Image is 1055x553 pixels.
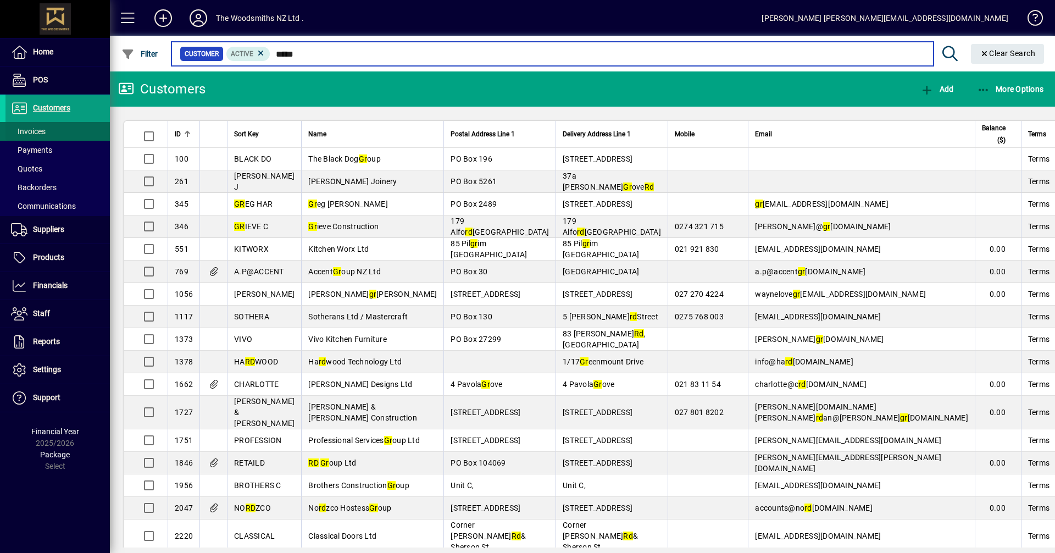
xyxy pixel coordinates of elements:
[175,222,188,231] span: 346
[816,335,824,344] em: gr
[1028,128,1046,140] span: Terms
[234,397,295,428] span: [PERSON_NAME] & [PERSON_NAME]
[563,357,643,366] span: 1/17 eenmount Drive
[451,217,549,236] span: 179 Alfo [GEOGRAPHIC_DATA]
[451,177,497,186] span: PO Box 5261
[582,239,590,248] em: gr
[234,312,269,321] span: SOTHERA
[563,329,646,349] span: 83 [PERSON_NAME] , [GEOGRAPHIC_DATA]
[451,290,520,298] span: [STREET_ADDRESS]
[308,458,319,467] em: RD
[563,154,632,163] span: [STREET_ADDRESS]
[175,481,193,490] span: 1956
[451,239,527,259] span: 85 Pil im [GEOGRAPHIC_DATA]
[593,380,602,389] em: Gr
[1028,289,1050,300] span: Terms
[369,504,378,512] em: Gr
[451,436,520,445] span: [STREET_ADDRESS]
[975,261,1021,283] td: 0.00
[918,79,956,99] button: Add
[175,380,193,389] span: 1662
[563,290,632,298] span: [STREET_ADDRESS]
[234,504,271,512] span: NO ZCO
[308,267,381,276] span: Accent oup NZ Ltd
[755,267,865,276] span: a.p@accent [DOMAIN_NAME]
[185,48,219,59] span: Customer
[975,238,1021,261] td: 0.00
[308,128,326,140] span: Name
[804,504,812,512] em: rd
[119,44,161,64] button: Filter
[798,267,806,276] em: gr
[234,290,295,298] span: [PERSON_NAME]
[563,436,632,445] span: [STREET_ADDRESS]
[785,357,793,366] em: rd
[384,436,393,445] em: Gr
[675,408,724,417] span: 027 801 8202
[675,290,724,298] span: 027 270 4224
[11,164,42,173] span: Quotes
[175,267,188,276] span: 769
[11,183,57,192] span: Backorders
[623,183,632,191] em: Gr
[563,481,586,490] span: Unit C,
[975,452,1021,474] td: 0.00
[755,245,881,253] span: [EMAIL_ADDRESS][DOMAIN_NAME]
[1028,153,1050,164] span: Terms
[234,154,271,163] span: BLACK DO
[308,458,356,467] span: oup Ltd
[465,228,473,236] em: rd
[975,373,1021,396] td: 0.00
[40,450,70,459] span: Package
[1028,266,1050,277] span: Terms
[977,85,1044,93] span: More Options
[33,281,68,290] span: Financials
[675,128,742,140] div: Mobile
[319,357,326,366] em: rd
[245,357,256,366] em: RD
[5,272,110,300] a: Financials
[1028,407,1050,418] span: Terms
[1028,457,1050,468] span: Terms
[146,8,181,28] button: Add
[451,128,515,140] span: Postal Address Line 1
[451,521,526,551] span: Corner [PERSON_NAME] & Sherson St
[33,309,50,318] span: Staff
[308,222,379,231] span: ieve Construction
[755,504,873,512] span: accounts@no [DOMAIN_NAME]
[5,38,110,66] a: Home
[308,128,437,140] div: Name
[234,267,284,276] span: A.P@ACCENT
[675,128,695,140] span: Mobile
[1028,530,1050,541] span: Terms
[118,80,206,98] div: Customers
[5,122,110,141] a: Invoices
[816,413,824,422] em: rd
[5,216,110,244] a: Suppliers
[755,357,853,366] span: info@ha [DOMAIN_NAME]
[675,312,724,321] span: 0275 768 003
[308,154,381,163] span: The Black Dog oup
[11,127,46,136] span: Invoices
[33,75,48,84] span: POS
[451,154,492,163] span: PO Box 196
[451,267,487,276] span: PO Box 30
[308,380,412,389] span: [PERSON_NAME] Designs Ltd
[234,200,245,208] em: GR
[762,9,1008,27] div: [PERSON_NAME] [PERSON_NAME][EMAIL_ADDRESS][DOMAIN_NAME]
[175,408,193,417] span: 1727
[308,357,402,366] span: Ha wood Technology Ltd
[5,141,110,159] a: Payments
[755,532,881,540] span: [EMAIL_ADDRESS][DOMAIN_NAME]
[308,532,376,540] span: Classical Doors Ltd
[563,128,631,140] span: Delivery Address Line 1
[563,312,658,321] span: 5 [PERSON_NAME] Street
[234,481,281,490] span: BROTHERS C
[175,154,188,163] span: 100
[175,436,193,445] span: 1751
[755,481,881,490] span: [EMAIL_ADDRESS][DOMAIN_NAME]
[451,200,497,208] span: PO Box 2489
[234,172,295,191] span: [PERSON_NAME] J
[175,532,193,540] span: 2220
[982,122,1015,146] div: Balance ($)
